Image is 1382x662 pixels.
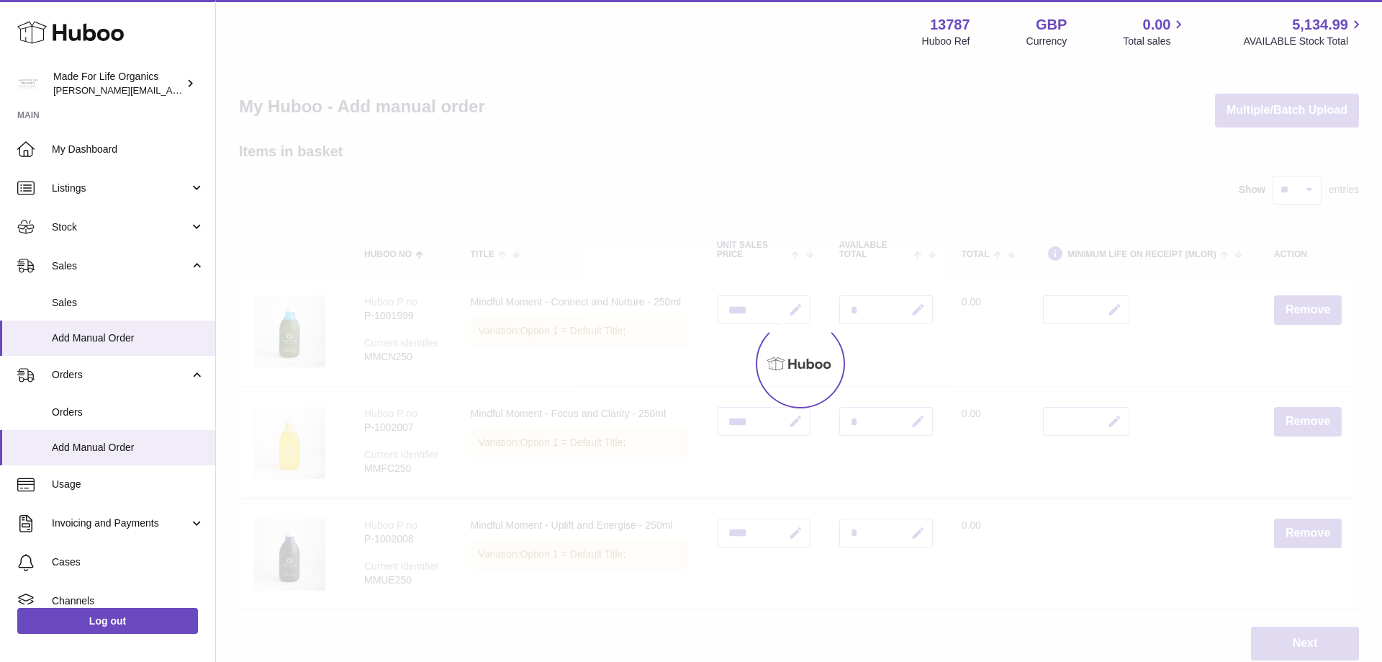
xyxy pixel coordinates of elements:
span: 0.00 [1143,15,1171,35]
span: 5,134.99 [1292,15,1348,35]
span: Invoicing and Payments [52,516,189,530]
div: Huboo Ref [922,35,970,48]
span: Sales [52,296,204,310]
span: Channels [52,594,204,608]
span: Cases [52,555,204,569]
span: AVAILABLE Stock Total [1243,35,1365,48]
span: Add Manual Order [52,441,204,455]
span: [PERSON_NAME][EMAIL_ADDRESS][PERSON_NAME][DOMAIN_NAME] [53,84,366,96]
strong: GBP [1036,15,1067,35]
strong: 13787 [930,15,970,35]
span: My Dashboard [52,143,204,156]
span: Add Manual Order [52,331,204,345]
span: Usage [52,478,204,491]
div: Currency [1026,35,1067,48]
a: Log out [17,608,198,634]
span: Orders [52,368,189,382]
img: geoff.winwood@madeforlifeorganics.com [17,73,39,94]
a: 5,134.99 AVAILABLE Stock Total [1243,15,1365,48]
div: Made For Life Organics [53,70,183,97]
span: Listings [52,182,189,195]
span: Orders [52,406,204,419]
span: Sales [52,259,189,273]
span: Stock [52,220,189,234]
a: 0.00 Total sales [1123,15,1187,48]
span: Total sales [1123,35,1187,48]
